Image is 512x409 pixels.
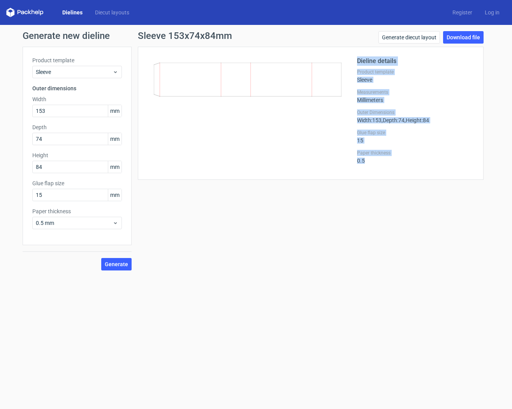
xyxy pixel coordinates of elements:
a: Log in [479,9,506,16]
span: Generate [105,262,128,267]
h1: Generate new dieline [23,31,490,40]
label: Paper thickness [357,150,474,156]
a: Dielines [56,9,89,16]
h2: Dieline details [357,56,474,66]
a: Generate diecut layout [378,31,440,44]
label: Width [32,95,122,103]
label: Glue flap size [32,179,122,187]
span: mm [108,161,121,173]
a: Register [446,9,479,16]
span: , Height : 84 [405,117,429,123]
span: mm [108,105,121,117]
label: Measurements [357,89,474,95]
button: Generate [101,258,132,270]
label: Product template [32,56,122,64]
span: mm [108,189,121,201]
div: Millimeters [357,89,474,103]
label: Outer Dimensions [357,109,474,116]
a: Diecut layouts [89,9,135,16]
h1: Sleeve 153x74x84mm [138,31,232,40]
a: Download file [443,31,484,44]
div: Sleeve [357,69,474,83]
span: 0.5 mm [36,219,113,227]
span: mm [108,133,121,145]
label: Height [32,151,122,159]
div: 15 [357,130,474,144]
label: Product template [357,69,474,75]
label: Paper thickness [32,207,122,215]
span: , Depth : 74 [382,117,405,123]
label: Depth [32,123,122,131]
span: Width : 153 [357,117,382,123]
div: 0.5 [357,150,474,164]
span: Sleeve [36,68,113,76]
h3: Outer dimensions [32,84,122,92]
label: Glue flap size [357,130,474,136]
